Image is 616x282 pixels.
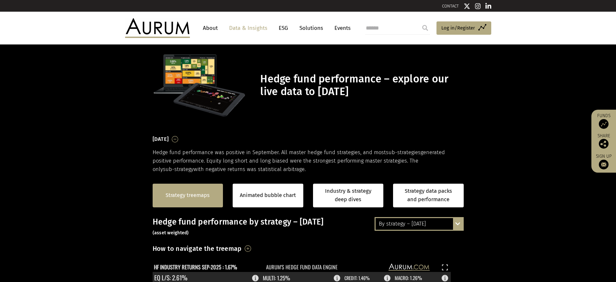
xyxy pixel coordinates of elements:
small: (asset weighted) [153,230,189,236]
h1: Hedge fund performance – explore our live data to [DATE] [260,73,462,98]
a: Funds [595,113,613,129]
a: Animated bubble chart [240,191,296,200]
span: Log in/Register [441,24,475,32]
img: Access Funds [599,119,609,129]
a: Solutions [296,22,326,34]
div: By strategy – [DATE] [376,218,463,230]
a: Strategy data packs and performance [393,184,464,207]
img: Twitter icon [464,3,470,9]
a: Events [331,22,351,34]
a: Data & Insights [226,22,271,34]
a: About [200,22,221,34]
a: Log in/Register [436,21,491,35]
div: Share [595,134,613,149]
h3: How to navigate the treemap [153,243,242,254]
img: Aurum [125,18,190,38]
a: Sign up [595,153,613,169]
p: Hedge fund performance was positive in September. All master hedge fund strategies, and most gene... [153,148,464,174]
a: ESG [275,22,291,34]
a: Strategy treemaps [166,191,210,200]
h3: [DATE] [153,134,169,144]
input: Submit [419,21,432,34]
img: Sign up to our newsletter [599,160,609,169]
a: Industry & strategy deep dives [313,184,384,207]
h3: Hedge fund performance by strategy – [DATE] [153,217,464,237]
span: sub-strategies [386,149,421,155]
img: Instagram icon [475,3,481,9]
img: Linkedin icon [485,3,491,9]
a: CONTACT [442,4,459,8]
span: sub-strategy [163,166,193,172]
img: Share this post [599,139,609,149]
